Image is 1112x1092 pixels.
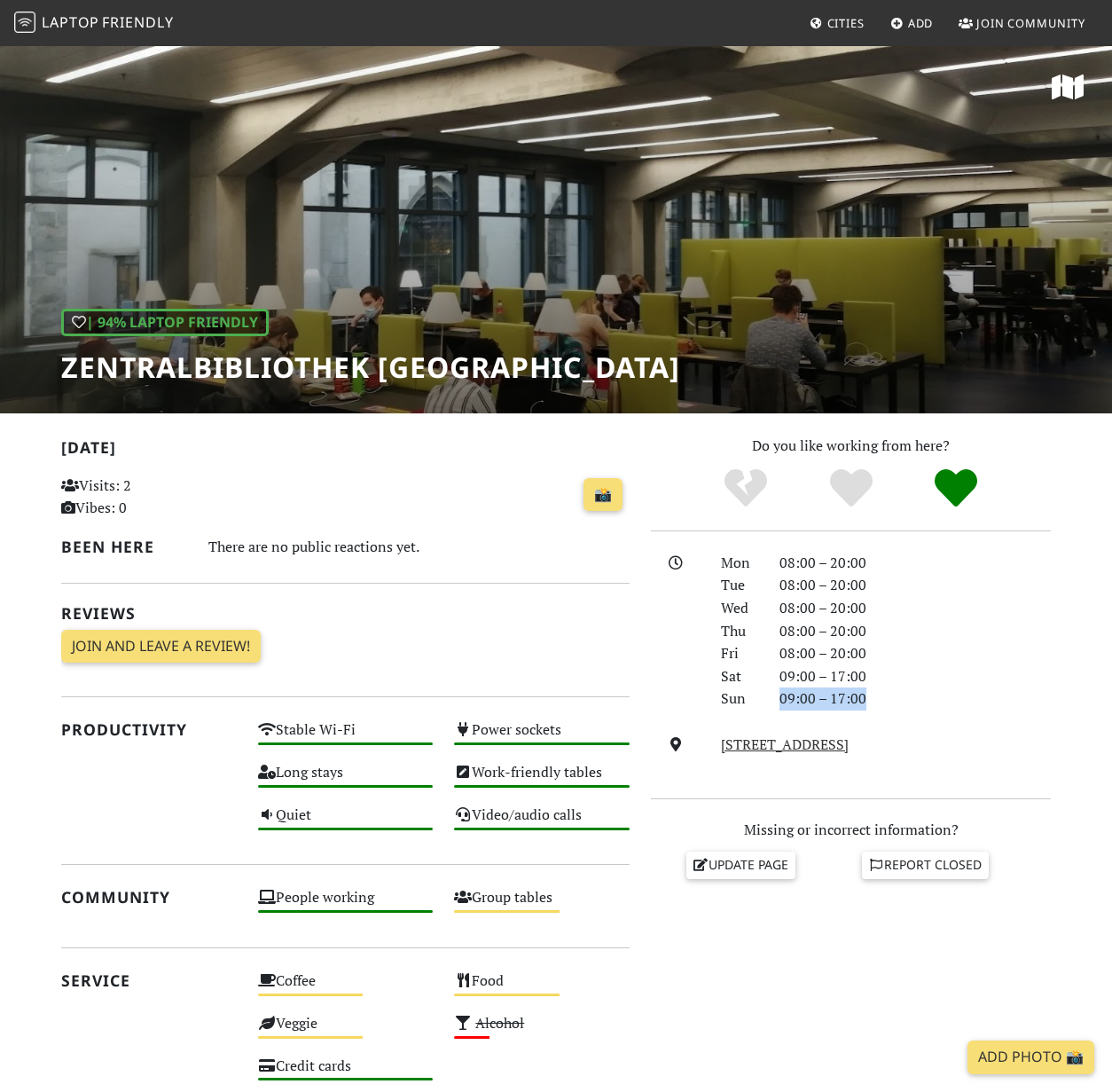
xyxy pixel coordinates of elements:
div: Tue [710,574,769,597]
a: Join and leave a review! [61,630,261,664]
h2: Been here [61,538,187,556]
div: People working [247,884,444,927]
h2: Service [61,971,237,990]
div: There are no public reactions yet. [208,534,630,560]
a: Add Photo 📸 [967,1041,1094,1074]
a: 📸 [583,478,623,512]
p: Do you like working from here? [651,435,1051,458]
span: Join Community [976,15,1085,31]
div: 08:00 – 20:00 [769,574,1061,597]
div: Long stays [247,759,444,802]
h2: Community [61,888,237,907]
span: Cities [827,15,865,31]
div: Coffee [247,968,444,1010]
div: Quiet [247,802,444,845]
div: Fri [710,642,769,665]
div: Wed [710,597,769,620]
div: 08:00 – 20:00 [769,597,1061,620]
span: Friendly [102,12,173,32]
div: Veggie [247,1010,444,1053]
div: 08:00 – 20:00 [769,642,1061,665]
a: Join Community [951,7,1092,39]
div: 08:00 – 20:00 [769,620,1061,643]
p: Visits: 2 Vibes: 0 [61,475,237,520]
div: No [693,467,798,511]
div: Thu [710,620,769,643]
div: Power sockets [443,717,640,759]
img: LaptopFriendly [14,12,35,33]
h1: Zentralbibliothek [GEOGRAPHIC_DATA] [61,350,680,384]
s: Alcohol [475,1013,524,1033]
div: Video/audio calls [443,802,640,845]
div: Definitely! [904,467,1009,511]
div: | 94% Laptop Friendly [61,309,269,337]
a: LaptopFriendly LaptopFriendly [14,8,174,39]
span: Add [908,15,934,31]
div: Work-friendly tables [443,759,640,802]
span: Laptop [42,12,99,32]
div: 09:00 – 17:00 [769,665,1061,688]
h2: [DATE] [61,438,630,464]
h2: Productivity [61,720,237,739]
div: Group tables [443,884,640,927]
a: Report closed [862,852,990,878]
div: 08:00 – 20:00 [769,552,1061,575]
h2: Reviews [61,604,630,623]
div: Yes [798,467,904,511]
div: Stable Wi-Fi [247,717,444,759]
div: 09:00 – 17:00 [769,687,1061,711]
a: [STREET_ADDRESS] [721,735,849,754]
a: Cities [803,7,872,39]
a: Add [883,7,941,39]
div: Sat [710,665,769,688]
p: Missing or incorrect information? [651,819,1051,842]
div: Mon [710,552,769,575]
div: Sun [710,687,769,711]
a: Update page [686,852,796,878]
div: Food [443,968,640,1010]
